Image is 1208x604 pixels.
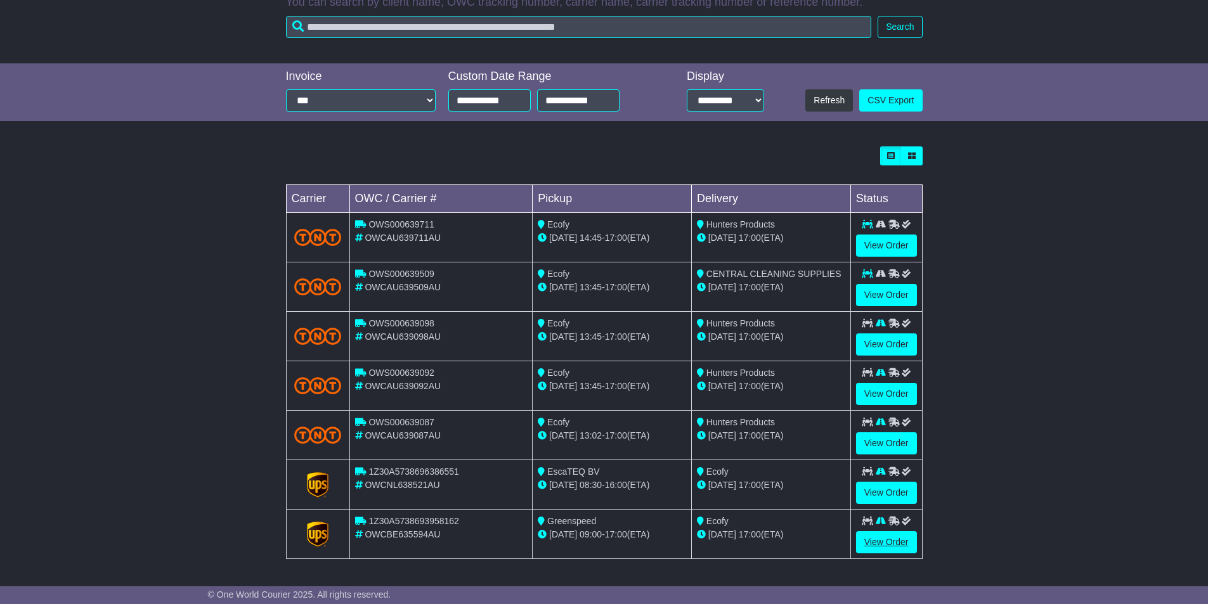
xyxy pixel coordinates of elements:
[538,231,686,245] div: - (ETA)
[538,380,686,393] div: - (ETA)
[856,383,917,405] a: View Order
[856,531,917,553] a: View Order
[739,430,761,440] span: 17:00
[349,185,533,213] td: OWC / Carrier #
[697,479,845,492] div: (ETA)
[533,185,692,213] td: Pickup
[605,529,627,539] span: 17:00
[547,417,569,427] span: Ecofy
[368,269,434,279] span: OWS000639509
[547,516,596,526] span: Greenspeed
[547,219,569,229] span: Ecofy
[697,330,845,344] div: (ETA)
[706,269,841,279] span: CENTRAL CLEANING SUPPLIES
[547,269,569,279] span: Ecofy
[856,333,917,356] a: View Order
[859,89,922,112] a: CSV Export
[294,328,342,345] img: TNT_Domestic.png
[708,529,736,539] span: [DATE]
[547,318,569,328] span: Ecofy
[286,185,349,213] td: Carrier
[856,482,917,504] a: View Order
[805,89,853,112] button: Refresh
[739,233,761,243] span: 17:00
[448,70,652,84] div: Custom Date Range
[580,430,602,440] span: 13:02
[294,229,342,246] img: TNT_Domestic.png
[208,589,391,600] span: © One World Courier 2025. All rights reserved.
[706,466,729,477] span: Ecofy
[580,233,602,243] span: 14:45
[605,331,627,342] span: 17:00
[538,281,686,294] div: - (ETA)
[708,233,736,243] span: [DATE]
[549,529,577,539] span: [DATE]
[549,282,577,292] span: [DATE]
[549,381,577,391] span: [DATE]
[294,278,342,295] img: TNT_Domestic.png
[708,381,736,391] span: [DATE]
[708,331,736,342] span: [DATE]
[368,516,458,526] span: 1Z30A5738693958162
[365,331,441,342] span: OWCAU639098AU
[605,430,627,440] span: 17:00
[708,480,736,490] span: [DATE]
[294,377,342,394] img: TNT_Domestic.png
[368,417,434,427] span: OWS000639087
[547,466,599,477] span: EscaTEQ BV
[307,472,328,498] img: GetCarrierServiceLogo
[549,331,577,342] span: [DATE]
[706,219,775,229] span: Hunters Products
[739,282,761,292] span: 17:00
[697,380,845,393] div: (ETA)
[691,185,850,213] td: Delivery
[294,427,342,444] img: TNT_Domestic.png
[739,480,761,490] span: 17:00
[856,235,917,257] a: View Order
[549,430,577,440] span: [DATE]
[365,529,440,539] span: OWCBE635594AU
[307,522,328,547] img: GetCarrierServiceLogo
[697,231,845,245] div: (ETA)
[605,480,627,490] span: 16:00
[365,480,439,490] span: OWCNL638521AU
[708,282,736,292] span: [DATE]
[368,219,434,229] span: OWS000639711
[708,430,736,440] span: [DATE]
[365,430,441,440] span: OWCAU639087AU
[365,282,441,292] span: OWCAU639509AU
[739,381,761,391] span: 17:00
[538,429,686,442] div: - (ETA)
[538,479,686,492] div: - (ETA)
[538,330,686,344] div: - (ETA)
[580,331,602,342] span: 13:45
[697,281,845,294] div: (ETA)
[706,368,775,378] span: Hunters Products
[856,432,917,454] a: View Order
[365,233,441,243] span: OWCAU639711AU
[368,368,434,378] span: OWS000639092
[697,429,845,442] div: (ETA)
[368,466,458,477] span: 1Z30A5738696386551
[706,516,729,526] span: Ecofy
[739,331,761,342] span: 17:00
[580,381,602,391] span: 13:45
[605,282,627,292] span: 17:00
[605,381,627,391] span: 17:00
[580,282,602,292] span: 13:45
[706,318,775,328] span: Hunters Products
[538,528,686,541] div: - (ETA)
[549,480,577,490] span: [DATE]
[706,417,775,427] span: Hunters Products
[878,16,922,38] button: Search
[549,233,577,243] span: [DATE]
[286,70,436,84] div: Invoice
[580,529,602,539] span: 09:00
[687,70,764,84] div: Display
[850,185,922,213] td: Status
[365,381,441,391] span: OWCAU639092AU
[547,368,569,378] span: Ecofy
[697,528,845,541] div: (ETA)
[580,480,602,490] span: 08:30
[605,233,627,243] span: 17:00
